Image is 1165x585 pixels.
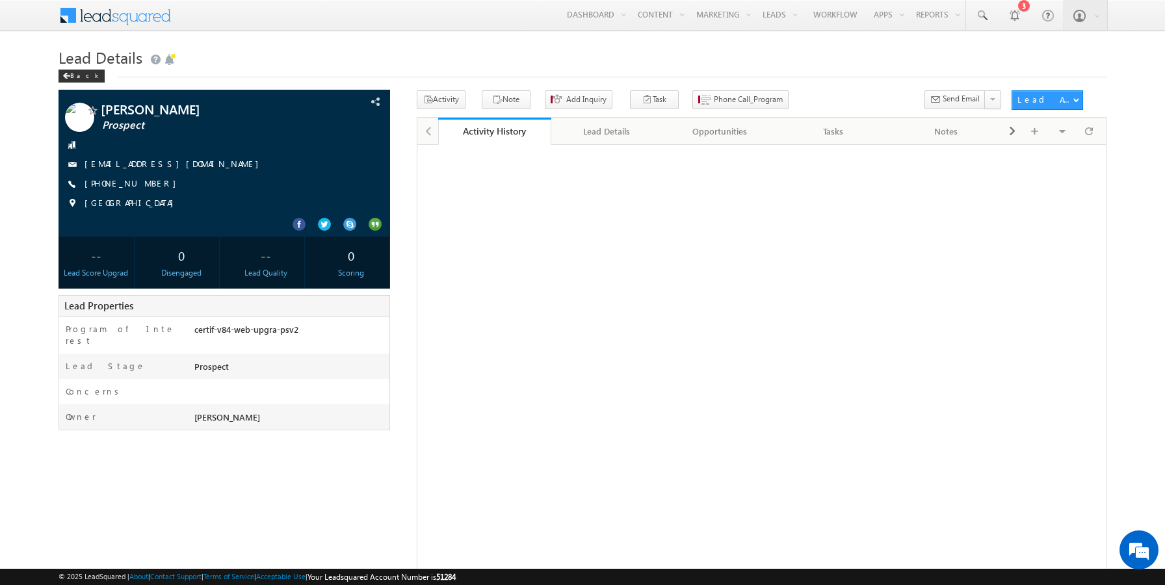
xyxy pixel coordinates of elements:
[308,572,456,582] span: Your Leadsquared Account Number is
[787,123,878,139] div: Tasks
[194,411,260,422] span: [PERSON_NAME]
[566,94,607,105] span: Add Inquiry
[102,119,309,132] span: Prospect
[438,118,551,145] a: Activity History
[101,103,308,116] span: [PERSON_NAME]
[674,123,765,139] div: Opportunities
[551,118,664,145] a: Lead Details
[62,243,131,267] div: --
[777,118,890,145] a: Tasks
[482,90,530,109] button: Note
[59,69,111,80] a: Back
[256,572,306,580] a: Acceptable Use
[436,572,456,582] span: 51284
[146,243,216,267] div: 0
[943,93,980,105] span: Send Email
[62,267,131,279] div: Lead Score Upgrad
[562,123,653,139] div: Lead Details
[85,158,265,169] a: [EMAIL_ADDRESS][DOMAIN_NAME]
[85,177,183,190] span: [PHONE_NUMBER]
[59,47,142,68] span: Lead Details
[630,90,679,109] button: Task
[231,267,301,279] div: Lead Quality
[900,123,991,139] div: Notes
[191,323,389,341] div: certif-v84-web-upgra-psv2
[417,90,465,109] button: Activity
[59,571,456,583] span: © 2025 LeadSquared | | | | |
[146,267,216,279] div: Disengaged
[66,360,146,372] label: Lead Stage
[59,70,105,83] div: Back
[66,385,124,397] label: Concerns
[150,572,202,580] a: Contact Support
[231,243,301,267] div: --
[1017,94,1073,105] div: Lead Actions
[924,90,986,109] button: Send Email
[129,572,148,580] a: About
[317,243,386,267] div: 0
[1012,90,1083,110] button: Lead Actions
[692,90,789,109] button: Phone Call_Program
[85,197,180,210] span: [GEOGRAPHIC_DATA]
[66,323,179,346] label: Program of Interest
[890,118,1003,145] a: Notes
[317,267,386,279] div: Scoring
[66,411,96,422] label: Owner
[664,118,777,145] a: Opportunities
[545,90,612,109] button: Add Inquiry
[191,360,389,378] div: Prospect
[714,94,783,105] span: Phone Call_Program
[203,572,254,580] a: Terms of Service
[64,299,133,312] span: Lead Properties
[448,125,542,137] div: Activity History
[65,103,94,136] img: Profile photo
